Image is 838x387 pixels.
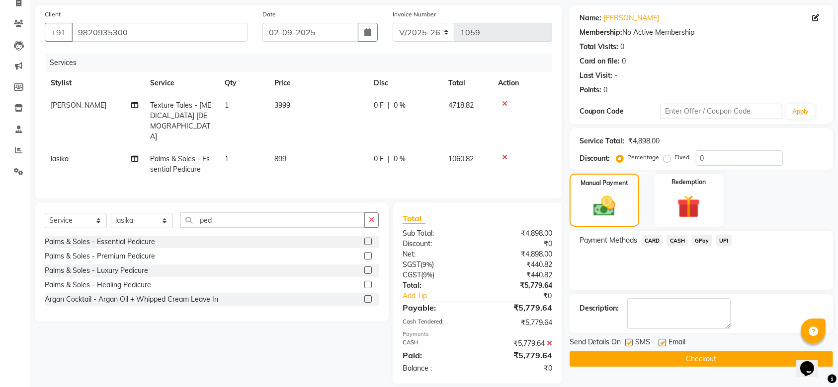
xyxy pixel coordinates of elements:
div: Palms & Soles - Premium Pedicure [45,251,155,261]
span: | [388,100,390,111]
div: Discount: [395,239,477,249]
div: CASH [395,338,477,349]
span: 1060.82 [448,154,474,163]
span: Total [403,213,425,224]
input: Search by Name/Mobile/Email/Code [72,23,248,42]
th: Stylist [45,72,144,94]
div: Balance : [395,363,477,374]
span: Palms & Soles - Essential Pedicure [150,154,210,174]
span: CGST [403,270,421,279]
div: Payments [403,330,552,338]
div: ₹4,898.00 [477,249,559,259]
span: 1 [225,154,229,163]
div: ₹5,779.64 [477,338,559,349]
div: Payable: [395,302,477,314]
div: Name: [580,13,602,23]
img: _cash.svg [587,193,622,219]
div: Coupon Code [580,106,661,117]
button: +91 [45,23,73,42]
span: 0 % [394,100,406,111]
label: Percentage [628,153,660,162]
th: Qty [219,72,268,94]
div: Services [46,54,560,72]
div: 0 [622,56,626,66]
span: 9% [423,271,432,279]
div: 0 [621,42,625,52]
div: Total: [395,280,477,291]
span: Texture Tales - [MEDICAL_DATA] [DEMOGRAPHIC_DATA] [150,101,211,141]
th: Price [268,72,368,94]
span: Email [669,337,686,349]
div: Palms & Soles - Essential Pedicure [45,237,155,247]
div: ( ) [395,270,477,280]
span: Payment Methods [580,235,638,246]
span: SMS [636,337,651,349]
div: Membership: [580,27,623,38]
label: Client [45,10,61,19]
label: Redemption [671,178,706,187]
img: _gift.svg [670,193,707,221]
div: ₹0 [477,363,559,374]
span: 3999 [274,101,290,110]
label: Date [262,10,276,19]
div: Card on file: [580,56,620,66]
span: 1 [225,101,229,110]
div: ₹0 [477,239,559,249]
div: ₹5,779.64 [477,280,559,291]
span: 9% [422,260,432,268]
input: Enter Offer / Coupon Code [661,104,782,119]
div: Points: [580,85,602,95]
span: UPI [716,235,732,246]
input: Search or Scan [180,212,365,228]
div: ₹4,898.00 [477,228,559,239]
div: ₹5,779.64 [477,349,559,361]
div: Total Visits: [580,42,619,52]
span: 0 F [374,154,384,164]
div: Paid: [395,349,477,361]
button: Apply [786,104,815,119]
div: Discount: [580,153,610,164]
div: ( ) [395,259,477,270]
th: Total [442,72,492,94]
span: GPay [692,235,712,246]
div: Description: [580,303,619,314]
div: 0 [604,85,608,95]
span: [PERSON_NAME] [51,101,106,110]
div: Sub Total: [395,228,477,239]
div: No Active Membership [580,27,823,38]
div: Palms & Soles - Luxury Pedicure [45,265,148,276]
div: ₹440.82 [477,259,559,270]
div: Cash Tendered: [395,318,477,328]
div: - [615,70,618,81]
span: 899 [274,154,286,163]
span: 4718.82 [448,101,474,110]
div: ₹5,779.64 [477,318,559,328]
div: Service Total: [580,136,625,146]
span: 0 % [394,154,406,164]
div: Last Visit: [580,70,613,81]
span: CASH [667,235,688,246]
span: Send Details On [570,337,621,349]
th: Service [144,72,219,94]
a: Add Tip [395,291,491,301]
div: ₹4,898.00 [629,136,660,146]
iframe: chat widget [796,347,828,377]
span: | [388,154,390,164]
span: lasika [51,154,69,163]
th: Action [492,72,552,94]
div: Argan Cocktail - Argan Oil + Whipped Cream Leave In [45,294,218,305]
span: 0 F [374,100,384,111]
div: Palms & Soles - Healing Pedicure [45,280,151,290]
div: ₹440.82 [477,270,559,280]
button: Checkout [570,351,833,367]
th: Disc [368,72,442,94]
div: ₹5,779.64 [477,302,559,314]
label: Manual Payment [581,179,628,188]
span: CARD [642,235,663,246]
label: Invoice Number [393,10,436,19]
label: Fixed [675,153,690,162]
div: Net: [395,249,477,259]
div: ₹0 [491,291,560,301]
a: [PERSON_NAME] [604,13,660,23]
span: SGST [403,260,420,269]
